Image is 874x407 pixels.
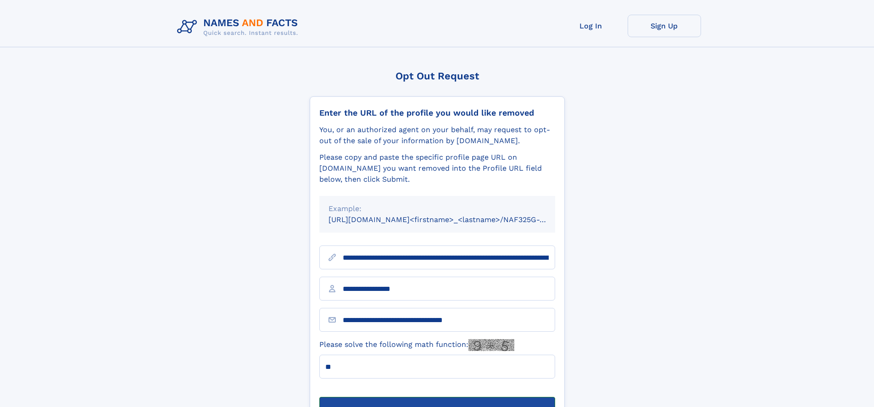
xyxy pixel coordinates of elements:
[319,124,555,146] div: You, or an authorized agent on your behalf, may request to opt-out of the sale of your informatio...
[319,339,514,351] label: Please solve the following math function:
[554,15,628,37] a: Log In
[628,15,701,37] a: Sign Up
[319,152,555,185] div: Please copy and paste the specific profile page URL on [DOMAIN_NAME] you want removed into the Pr...
[173,15,306,39] img: Logo Names and Facts
[328,203,546,214] div: Example:
[310,70,565,82] div: Opt Out Request
[328,215,573,224] small: [URL][DOMAIN_NAME]<firstname>_<lastname>/NAF325G-xxxxxxxx
[319,108,555,118] div: Enter the URL of the profile you would like removed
